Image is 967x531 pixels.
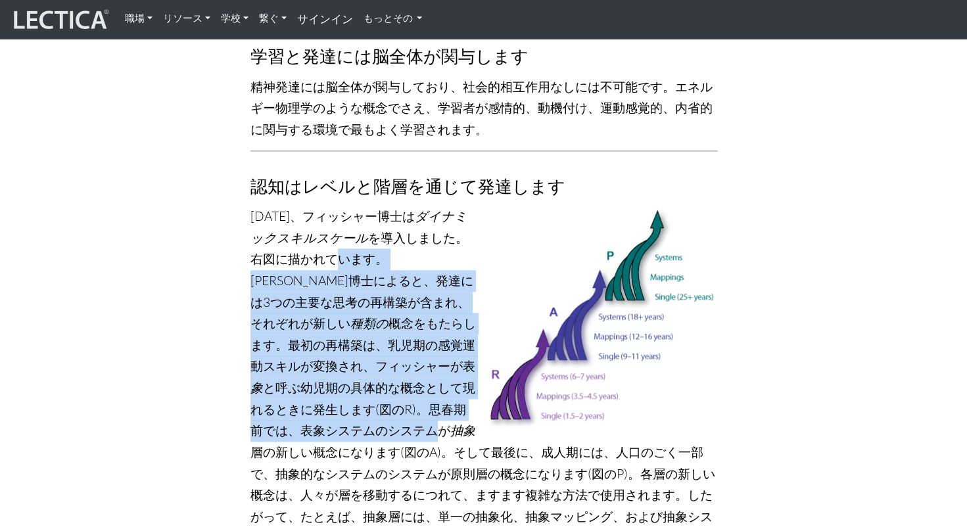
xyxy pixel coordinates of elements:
a: サインイン [292,5,358,34]
p: 精神発達には脳全体が関与しており、社会的相互作用なしには不可能です。エネルギー物理学のような概念でさえ、学習者が感情的、動機付け、運動感覚的、内省的に関与する環境で最もよく学習されます。 [250,76,717,141]
h3: 学習と発達には脳全体が関与します [250,47,717,65]
a: 繋ぐ [254,5,292,32]
img: レクティカル [11,7,109,32]
a: 職場 [120,5,158,32]
font: もっとその [364,12,413,24]
a: 学校 [216,5,254,32]
h3: 認知はレベルと階層を通じて発達します [250,177,717,195]
i: ダイナミックスキルスケール [250,208,467,246]
strong: サインイン [297,12,353,26]
i: 種類の [350,315,389,331]
i: 抽象 [450,423,475,438]
a: リソース [158,5,216,32]
i: 象 [250,380,263,396]
a: もっとその [358,5,428,32]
